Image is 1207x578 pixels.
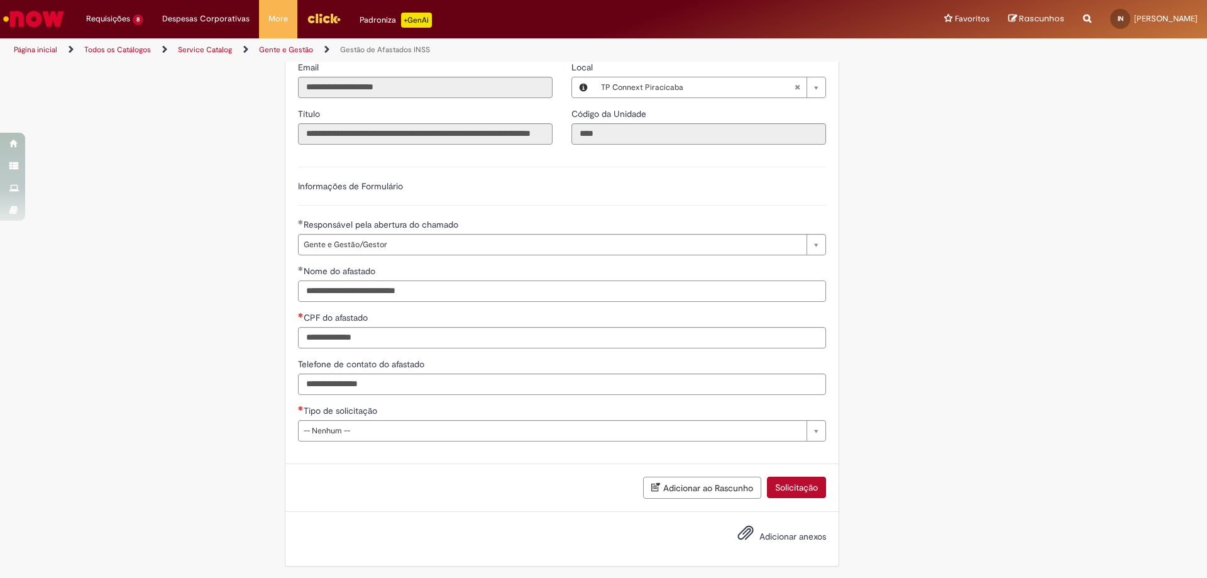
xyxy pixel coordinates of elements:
button: Local, Visualizar este registro TP Connext Piracicaba [572,77,595,97]
span: Obrigatório Preenchido [298,266,304,271]
span: More [268,13,288,25]
input: Título [298,123,553,145]
span: IN [1118,14,1123,23]
span: 8 [133,14,143,25]
span: [PERSON_NAME] [1134,13,1198,24]
span: Somente leitura - Email [298,62,321,73]
span: Telefone de contato do afastado [298,358,427,370]
span: Obrigatório Preenchido [298,220,304,225]
input: CPF do afastado [298,327,826,348]
input: Email [298,77,553,98]
abbr: Limpar campo Local [788,77,807,97]
span: Rascunhos [1019,13,1064,25]
label: Somente leitura - Email [298,61,321,74]
button: Solicitação [767,477,826,498]
button: Adicionar anexos [734,521,757,550]
a: Gestão de Afastados INSS [340,45,430,55]
input: Nome do afastado [298,281,826,302]
input: Telefone de contato do afastado [298,374,826,395]
button: Adicionar ao Rascunho [643,477,761,499]
span: Local [571,62,595,73]
span: Somente leitura - Título [298,108,322,119]
span: Somente leitura - Código da Unidade [571,108,649,119]
a: Service Catalog [178,45,232,55]
label: Somente leitura - Código da Unidade [571,108,649,120]
label: Somente leitura - Título [298,108,322,120]
span: Necessários [298,313,304,318]
img: click_logo_yellow_360x200.png [307,9,341,28]
a: Página inicial [14,45,57,55]
span: -- Nenhum -- [304,421,800,441]
div: Padroniza [360,13,432,28]
span: Despesas Corporativas [162,13,250,25]
a: Gente e Gestão [259,45,313,55]
a: TP Connext PiracicabaLimpar campo Local [595,77,825,97]
span: Nome do afastado [304,265,378,277]
span: Requisições [86,13,130,25]
input: Código da Unidade [571,123,826,145]
span: Adicionar anexos [759,531,826,542]
ul: Trilhas de página [9,38,795,62]
a: Todos os Catálogos [84,45,151,55]
label: Informações de Formulário [298,181,403,192]
a: Rascunhos [1008,13,1064,25]
span: Gente e Gestão/Gestor [304,235,800,255]
span: Favoritos [955,13,989,25]
span: TP Connext Piracicaba [601,77,794,97]
span: Responsável pela abertura do chamado [304,219,461,230]
span: Necessários [298,406,304,411]
span: CPF do afastado [304,312,370,323]
p: +GenAi [401,13,432,28]
img: ServiceNow [1,6,66,31]
span: Tipo de solicitação [304,405,380,416]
